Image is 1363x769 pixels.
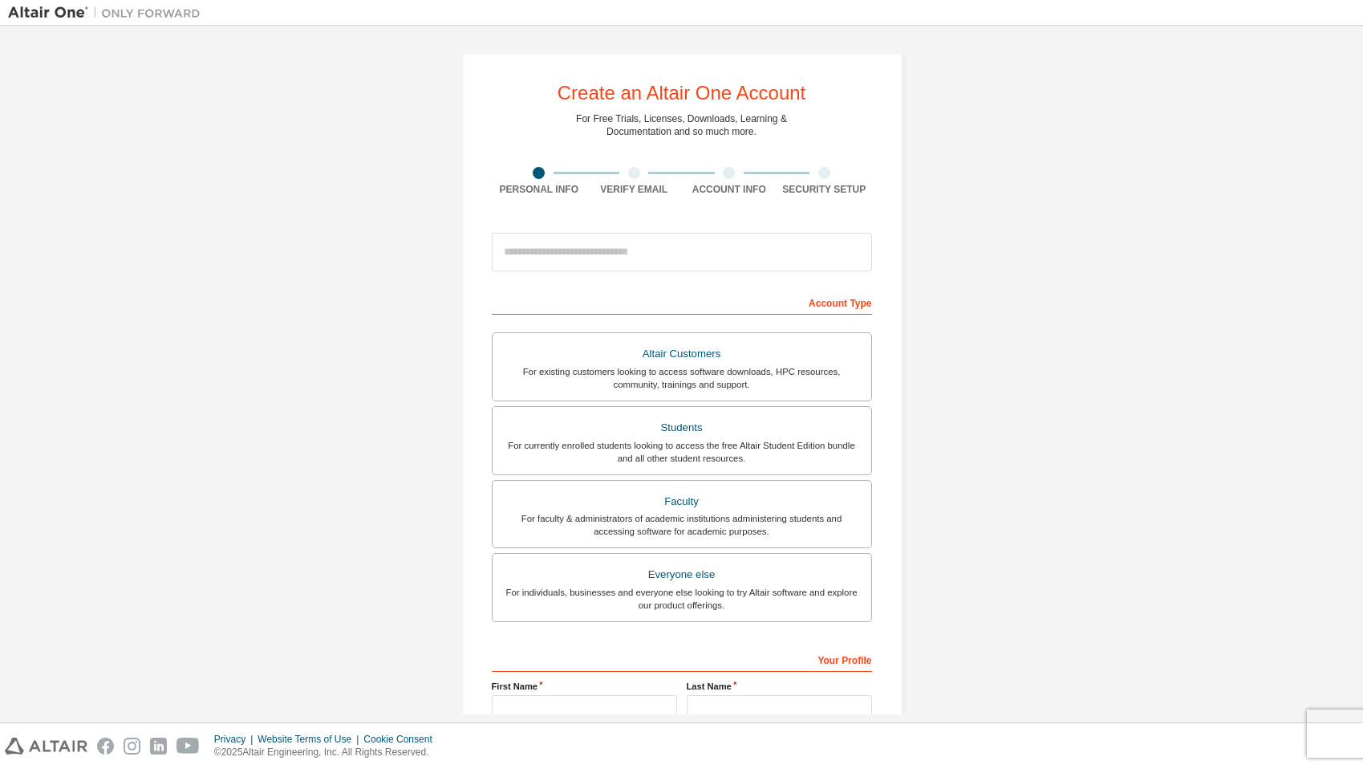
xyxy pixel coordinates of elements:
[687,680,872,693] label: Last Name
[586,183,682,196] div: Verify Email
[502,365,862,391] div: For existing customers looking to access software downloads, HPC resources, community, trainings ...
[502,512,862,538] div: For faculty & administrators of academic institutions administering students and accessing softwa...
[492,183,587,196] div: Personal Info
[502,564,862,586] div: Everyone else
[97,738,114,755] img: facebook.svg
[682,183,777,196] div: Account Info
[502,490,862,513] div: Faculty
[492,680,677,693] label: First Name
[8,5,209,21] img: Altair One
[492,289,872,315] div: Account Type
[258,733,363,746] div: Website Terms of Use
[124,738,140,755] img: instagram.svg
[150,738,167,755] img: linkedin.svg
[492,646,872,672] div: Your Profile
[502,417,862,439] div: Students
[502,439,862,465] div: For currently enrolled students looking to access the free Altair Student Edition bundle and all ...
[214,746,442,759] p: © 2025 Altair Engineering, Inc. All Rights Reserved.
[777,183,872,196] div: Security Setup
[214,733,258,746] div: Privacy
[558,83,806,103] div: Create an Altair One Account
[363,733,441,746] div: Cookie Consent
[576,112,787,138] div: For Free Trials, Licenses, Downloads, Learning & Documentation and so much more.
[5,738,87,755] img: altair_logo.svg
[502,586,862,612] div: For individuals, businesses and everyone else looking to try Altair software and explore our prod...
[502,343,862,365] div: Altair Customers
[176,738,200,755] img: youtube.svg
